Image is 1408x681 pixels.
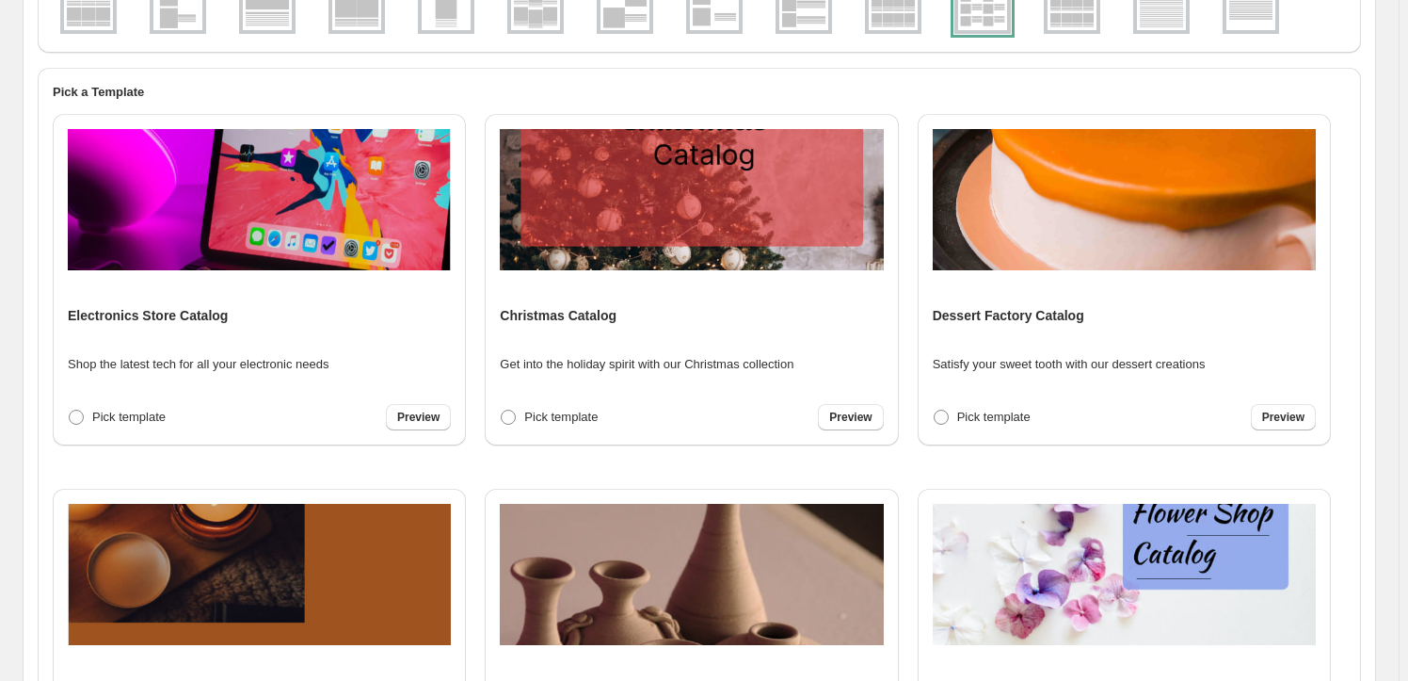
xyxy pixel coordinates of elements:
[933,306,1084,325] h4: Dessert Factory Catalog
[386,404,451,430] a: Preview
[524,410,598,424] span: Pick template
[500,306,616,325] h4: Christmas Catalog
[818,404,883,430] a: Preview
[68,306,228,325] h4: Electronics Store Catalog
[53,83,1346,102] h2: Pick a Template
[957,410,1031,424] span: Pick template
[397,410,440,425] span: Preview
[933,355,1206,374] p: Satisfy your sweet tooth with our dessert creations
[1251,404,1316,430] a: Preview
[1262,410,1304,425] span: Preview
[829,410,872,425] span: Preview
[500,355,793,374] p: Get into the holiday spirit with our Christmas collection
[92,410,166,424] span: Pick template
[68,355,329,374] p: Shop the latest tech for all your electronic needs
